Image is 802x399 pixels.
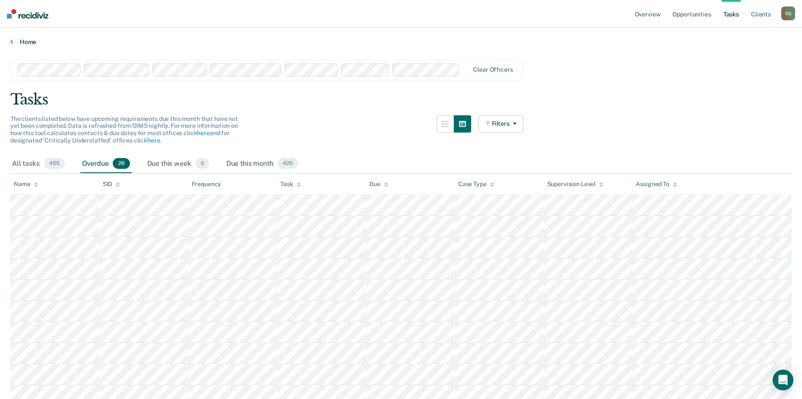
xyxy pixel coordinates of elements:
div: Due [369,180,388,188]
div: Frequency [192,180,222,188]
span: 0 [196,158,209,169]
div: All tasks455 [10,155,67,174]
div: Due this week0 [146,155,211,174]
span: 26 [113,158,130,169]
div: Clear officers [473,66,513,73]
div: Tasks [10,91,792,108]
a: here [147,137,160,144]
img: Recidiviz [7,9,48,19]
a: here [197,130,209,136]
span: 455 [44,158,65,169]
div: Due this month429 [225,155,300,174]
a: Home [10,38,792,46]
span: 429 [278,158,298,169]
div: S G [781,6,795,20]
div: Name [14,180,38,188]
div: Open Intercom Messenger [773,370,793,390]
div: SID [103,180,120,188]
button: Filters [478,115,524,133]
div: Assigned To [636,180,677,188]
button: SG [781,6,795,20]
div: Overdue26 [80,155,132,174]
span: The clients listed below have upcoming requirements due this month that have not yet been complet... [10,115,238,144]
div: Case Type [458,180,495,188]
div: Task [280,180,301,188]
div: Supervision Level [547,180,604,188]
